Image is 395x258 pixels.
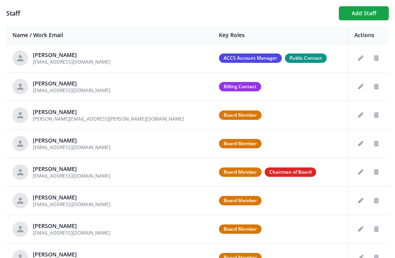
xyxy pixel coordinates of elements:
span: Board Member [219,110,262,120]
button: Delete staff [370,109,383,121]
div: [PERSON_NAME] [33,51,110,59]
th: Actions [348,27,389,44]
span: [EMAIL_ADDRESS][DOMAIN_NAME] [33,173,110,179]
span: Public Contact [285,53,327,63]
button: Edit staff [354,52,367,64]
span: Billing Contact [219,82,261,91]
span: Board Member [219,139,262,148]
div: [PERSON_NAME] [33,108,184,116]
th: Key Roles [213,27,348,44]
span: [EMAIL_ADDRESS][DOMAIN_NAME] [33,59,110,65]
div: [PERSON_NAME] [33,165,110,173]
button: Edit staff [354,194,367,207]
span: Chairman of Board [265,167,316,177]
span: Board Member [219,196,262,205]
div: [PERSON_NAME] [33,137,110,144]
div: [PERSON_NAME] [33,80,110,87]
button: Edit staff [354,137,367,150]
div: [PERSON_NAME] [33,222,110,230]
button: Delete staff [370,223,383,235]
button: Delete staff [370,52,383,64]
span: [EMAIL_ADDRESS][DOMAIN_NAME] [33,87,110,94]
button: Edit staff [354,223,367,235]
button: Edit staff [354,80,367,93]
button: Delete staff [370,137,383,150]
span: Board Member [219,224,262,234]
button: Edit staff [354,109,367,121]
span: ACCS Account Manager [219,53,282,63]
button: Delete staff [370,166,383,178]
span: Board Member [219,167,262,177]
button: Delete staff [370,80,383,93]
div: [PERSON_NAME] [33,194,110,201]
h1: Staff [6,9,333,18]
span: [EMAIL_ADDRESS][DOMAIN_NAME] [33,230,110,236]
span: [EMAIL_ADDRESS][DOMAIN_NAME] [33,201,110,208]
span: [PERSON_NAME][EMAIL_ADDRESS][PERSON_NAME][DOMAIN_NAME] [33,116,184,122]
button: Edit staff [354,166,367,178]
button: Delete staff [370,194,383,207]
button: Add Staff [339,6,389,20]
th: Name / Work Email [6,27,213,44]
span: [EMAIL_ADDRESS][DOMAIN_NAME] [33,144,110,151]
